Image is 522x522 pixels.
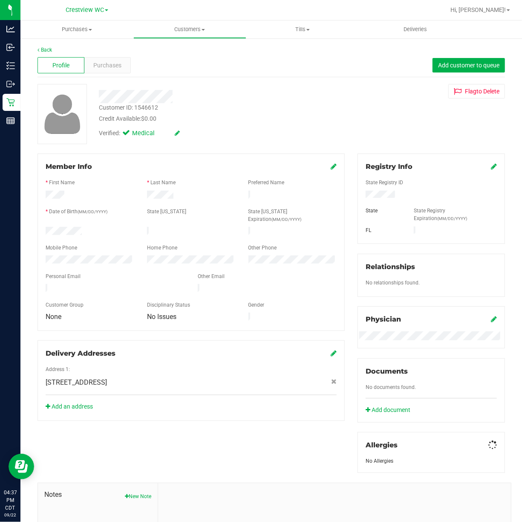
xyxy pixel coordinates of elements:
[450,6,506,13] span: Hi, [PERSON_NAME]!
[147,313,176,321] span: No Issues
[134,26,246,33] span: Customers
[437,216,467,221] span: (MM/DD/YYYY)
[366,457,497,465] div: No Allergies
[46,349,115,357] span: Delivery Addresses
[359,20,472,38] a: Deliveries
[359,226,407,234] div: FL
[46,273,81,280] label: Personal Email
[366,263,415,271] span: Relationships
[49,179,75,186] label: First Name
[46,313,61,321] span: None
[9,454,34,479] iframe: Resource center
[272,217,302,222] span: (MM/DD/YYYY)
[366,162,412,171] span: Registry Info
[37,47,52,53] a: Back
[6,25,15,33] inline-svg: Analytics
[150,179,176,186] label: Last Name
[99,103,158,112] div: Customer ID: 1546612
[248,244,277,252] label: Other Phone
[6,43,15,52] inline-svg: Inbound
[147,301,190,309] label: Disciplinary Status
[414,207,497,222] label: State Registry Expiration
[147,208,186,215] label: State [US_STATE]
[198,273,225,280] label: Other Email
[248,208,337,223] label: State [US_STATE] Expiration
[366,279,420,287] label: No relationships found.
[247,26,359,33] span: Tills
[20,20,133,38] a: Purchases
[366,179,403,186] label: State Registry ID
[359,207,407,215] div: State
[6,98,15,107] inline-svg: Retail
[6,116,15,125] inline-svg: Reports
[46,244,77,252] label: Mobile Phone
[248,179,285,186] label: Preferred Name
[4,489,17,512] p: 04:37 PM CDT
[433,58,505,72] button: Add customer to queue
[94,61,122,70] span: Purchases
[438,62,499,69] span: Add customer to queue
[366,406,415,415] a: Add document
[78,209,107,214] span: (MM/DD/YYYY)
[141,115,156,122] span: $0.00
[46,377,107,388] span: [STREET_ADDRESS]
[99,129,180,138] div: Verified:
[448,84,505,99] button: Flagto Delete
[147,244,177,252] label: Home Phone
[20,26,133,33] span: Purchases
[133,20,246,38] a: Customers
[66,6,104,14] span: Crestview WC
[366,384,416,390] span: No documents found.
[46,403,93,410] a: Add an address
[6,61,15,70] inline-svg: Inventory
[366,315,401,323] span: Physician
[46,162,92,171] span: Member Info
[4,512,17,518] p: 09/22
[366,367,408,375] span: Documents
[46,301,84,309] label: Customer Group
[248,301,265,309] label: Gender
[132,129,166,138] span: Medical
[46,365,70,373] label: Address 1:
[392,26,438,33] span: Deliveries
[99,114,326,123] div: Credit Available:
[366,441,398,449] span: Allergies
[125,493,151,500] button: New Note
[49,208,107,215] label: Date of Birth
[40,92,85,136] img: user-icon.png
[44,490,151,500] span: Notes
[6,80,15,88] inline-svg: Outbound
[246,20,359,38] a: Tills
[52,61,69,70] span: Profile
